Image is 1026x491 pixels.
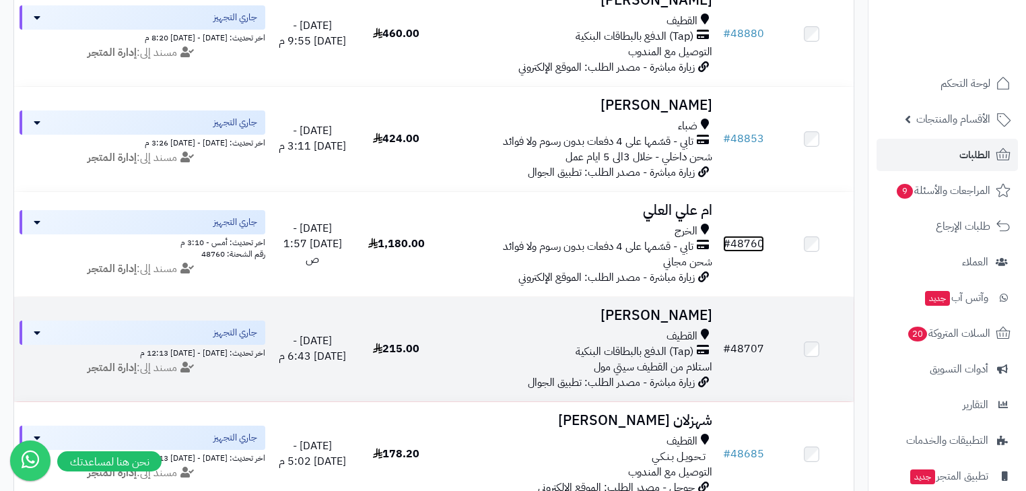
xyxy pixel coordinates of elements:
[936,217,990,236] span: طلبات الإرجاع
[723,236,764,252] a: #48760
[666,329,697,344] span: القطيف
[20,135,265,149] div: اخر تحديث: [DATE] - [DATE] 3:26 م
[9,45,275,61] div: مسند إلى:
[88,360,137,376] strong: إدارة المتجر
[940,74,990,93] span: لوحة التحكم
[675,224,697,239] span: الخرج
[368,236,425,252] span: 1,180.00
[20,30,265,44] div: اخر تحديث: [DATE] - [DATE] 8:20 م
[213,11,257,24] span: جاري التجهيز
[9,465,275,481] div: مسند إلى:
[895,181,990,200] span: المراجعات والأسئلة
[528,164,695,181] span: زيارة مباشرة - مصدر الطلب: تطبيق الجوال
[566,149,712,165] span: شحن داخلي - خلال 3الى 5 ايام عمل
[723,446,730,462] span: #
[528,374,695,391] span: زيارة مباشرة - مصدر الطلب: تطبيق الجوال
[213,216,257,229] span: جاري التجهيز
[283,220,342,267] span: [DATE] - [DATE] 1:57 ص
[652,449,706,465] span: تـحـويـل بـنـكـي
[20,345,265,359] div: اخر تحديث: [DATE] - [DATE] 12:13 م
[962,253,988,271] span: العملاء
[88,261,137,277] strong: إدارة المتجر
[908,326,928,341] span: 20
[279,123,346,154] span: [DATE] - [DATE] 3:11 م
[666,434,697,449] span: القطيف
[723,446,764,462] a: #48685
[723,26,730,42] span: #
[201,248,265,260] span: رقم الشحنة: 48760
[373,446,419,462] span: 178.20
[9,261,275,277] div: مسند إلى:
[279,18,346,49] span: [DATE] - [DATE] 9:55 م
[925,291,950,306] span: جديد
[723,131,730,147] span: #
[930,360,988,379] span: أدوات التسويق
[503,239,693,255] span: تابي - قسّمها على 4 دفعات بدون رسوم ولا فوائد
[20,450,265,464] div: اخر تحديث: [DATE] - [DATE] 12:13 م
[444,413,712,428] h3: شهزلان [PERSON_NAME]
[877,246,1018,278] a: العملاء
[907,324,990,343] span: السلات المتروكة
[896,183,913,199] span: 9
[373,131,419,147] span: 424.00
[723,341,764,357] a: #48707
[20,234,265,249] div: اخر تحديث: أمس - 3:10 م
[666,13,697,29] span: القطيف
[88,44,137,61] strong: إدارة المتجر
[594,359,712,375] span: استلام من القطيف سيتي مول
[213,116,257,129] span: جاري التجهيز
[576,344,693,360] span: (Tap) الدفع بالبطاقات البنكية
[576,29,693,44] span: (Tap) الدفع بالبطاقات البنكية
[628,464,712,480] span: التوصيل مع المندوب
[723,131,764,147] a: #48853
[444,308,712,323] h3: [PERSON_NAME]
[213,326,257,339] span: جاري التجهيز
[213,431,257,445] span: جاري التجهيز
[924,288,988,307] span: وآتس آب
[877,282,1018,314] a: وآتس آبجديد
[877,67,1018,100] a: لوحة التحكم
[503,134,693,150] span: تابي - قسّمها على 4 دفعات بدون رسوم ولا فوائد
[88,465,137,481] strong: إدارة المتجر
[963,395,988,414] span: التقارير
[663,254,712,270] span: شحن مجاني
[959,145,990,164] span: الطلبات
[518,269,695,286] span: زيارة مباشرة - مصدر الطلب: الموقع الإلكتروني
[877,139,1018,171] a: الطلبات
[906,431,988,450] span: التطبيقات والخدمات
[279,438,346,469] span: [DATE] - [DATE] 5:02 م
[910,469,935,484] span: جديد
[934,10,1013,38] img: logo-2.png
[877,210,1018,242] a: طلبات الإرجاع
[877,353,1018,385] a: أدوات التسويق
[723,236,730,252] span: #
[916,110,990,129] span: الأقسام والمنتجات
[373,341,419,357] span: 215.00
[444,203,712,218] h3: ام علي العلي
[877,389,1018,421] a: التقارير
[678,119,697,134] span: ضباء
[877,317,1018,350] a: السلات المتروكة20
[518,59,695,75] span: زيارة مباشرة - مصدر الطلب: الموقع الإلكتروني
[88,150,137,166] strong: إدارة المتجر
[909,467,988,486] span: تطبيق المتجر
[723,341,730,357] span: #
[877,174,1018,207] a: المراجعات والأسئلة9
[373,26,419,42] span: 460.00
[9,360,275,376] div: مسند إلى:
[628,44,712,60] span: التوصيل مع المندوب
[723,26,764,42] a: #48880
[444,98,712,113] h3: [PERSON_NAME]
[9,150,275,166] div: مسند إلى:
[877,424,1018,457] a: التطبيقات والخدمات
[279,333,346,364] span: [DATE] - [DATE] 6:43 م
